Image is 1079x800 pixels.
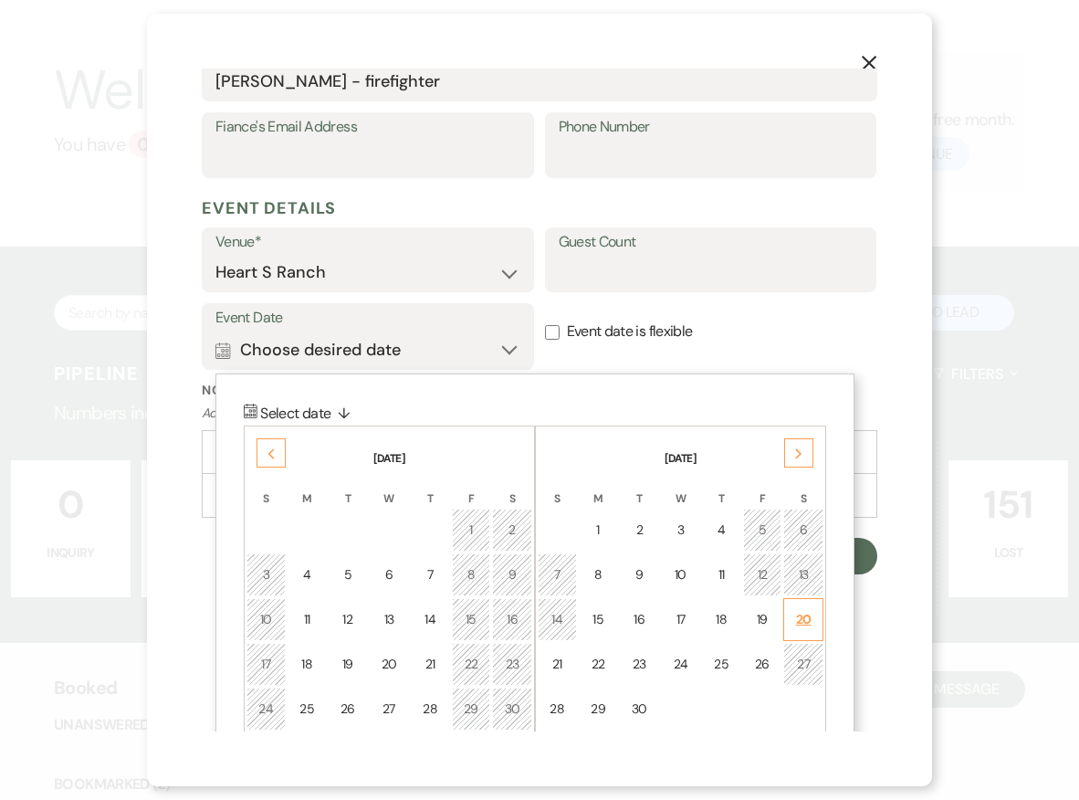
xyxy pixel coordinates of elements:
[258,655,274,674] div: 17
[591,610,606,629] div: 15
[591,700,606,719] div: 29
[714,655,729,674] div: 25
[755,521,770,540] div: 5
[504,655,520,674] div: 23
[340,610,355,629] div: 12
[381,610,397,629] div: 13
[464,655,479,674] div: 22
[340,565,355,584] div: 5
[299,700,315,719] div: 25
[504,565,520,584] div: 9
[550,700,565,719] div: 28
[258,610,274,629] div: 10
[340,655,355,674] div: 19
[452,468,491,507] th: F
[423,565,438,584] div: 7
[579,468,618,507] th: M
[464,565,479,584] div: 8
[215,332,520,368] button: Choose desired date
[550,610,565,629] div: 14
[559,229,864,256] label: Guest Count
[299,610,315,629] div: 11
[702,468,741,507] th: T
[246,468,286,507] th: S
[215,114,520,141] label: Fiance's Email Address
[795,655,812,674] div: 27
[381,655,397,674] div: 20
[202,195,877,222] h5: Event Details
[381,700,397,719] div: 27
[631,700,647,719] div: 30
[423,700,438,719] div: 28
[411,468,450,507] th: T
[795,565,812,584] div: 13
[246,428,532,467] th: [DATE]
[215,64,864,100] input: First and Last Name
[340,700,355,719] div: 26
[631,565,647,584] div: 9
[288,468,327,507] th: M
[328,468,367,507] th: T
[673,655,688,674] div: 24
[381,565,397,584] div: 6
[631,655,647,674] div: 23
[464,700,479,719] div: 29
[559,114,864,141] label: Phone Number
[464,521,479,540] div: 1
[591,565,606,584] div: 8
[591,655,606,674] div: 22
[258,700,274,719] div: 24
[545,303,877,361] label: Event date is flexible
[202,404,877,423] p: Add a note about this lead. Notes are private to your venue.
[504,610,520,629] div: 16
[631,610,647,629] div: 16
[795,610,812,629] div: 20
[492,468,532,507] th: S
[673,610,688,629] div: 17
[673,565,688,584] div: 10
[755,655,770,674] div: 26
[545,325,560,340] input: Event date is flexible
[338,402,350,426] span: ↓
[202,381,877,400] label: Notes
[619,468,659,507] th: T
[795,521,812,540] div: 6
[673,521,688,540] div: 3
[550,565,565,584] div: 7
[369,468,409,507] th: W
[215,305,520,332] label: Event Date
[538,428,823,467] th: [DATE]
[258,565,274,584] div: 3
[504,521,520,540] div: 2
[714,565,729,584] div: 11
[714,610,729,629] div: 18
[591,521,606,540] div: 1
[504,700,520,719] div: 30
[714,521,729,540] div: 4
[743,468,782,507] th: F
[783,468,823,507] th: S
[423,610,438,629] div: 14
[299,565,315,584] div: 4
[260,404,357,423] span: Select date
[755,565,770,584] div: 12
[661,468,700,507] th: W
[215,229,520,256] label: Venue*
[550,655,565,674] div: 21
[631,521,647,540] div: 2
[538,468,577,507] th: S
[464,610,479,629] div: 15
[755,610,770,629] div: 19
[423,655,438,674] div: 21
[299,655,315,674] div: 18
